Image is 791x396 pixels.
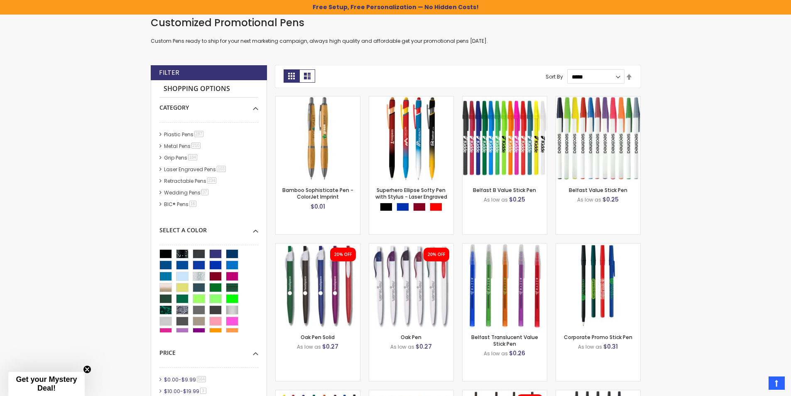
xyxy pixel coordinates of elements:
[473,187,536,194] a: Belfast B Value Stick Pen
[159,343,258,357] div: Price
[8,372,85,396] div: Get your Mystery Deal!Close teaser
[463,96,547,181] img: Belfast B Value Stick Pen
[556,96,640,103] a: Belfast Value Stick Pen
[334,252,352,258] div: 20% OFF
[509,349,525,357] span: $0.26
[369,96,453,181] img: Superhero Ellipse Softy Pen with Stylus - Laser Engraved
[428,252,445,258] div: 20% OFF
[151,16,641,45] div: Custom Pens ready to ship for your next marketing campaign, always high quality and affordable ge...
[602,195,619,204] span: $0.25
[430,203,442,211] div: Red
[201,189,208,195] span: 37
[217,166,226,172] span: 103
[276,96,360,181] img: Bamboo Sophisticate Pen - ColorJet Imprint
[284,69,299,83] strong: Grid
[276,96,360,103] a: Bamboo Sophisticate Pen - ColorJet Imprint
[282,187,353,200] a: Bamboo Sophisticate Pen - ColorJet Imprint
[397,203,409,211] div: Blue
[188,154,198,160] span: 184
[164,376,179,383] span: $0.00
[162,154,201,161] a: Grip Pens184
[390,343,414,350] span: As low as
[401,334,421,341] a: Oak Pen
[183,388,199,395] span: $19.99
[463,244,547,328] img: Belfast Translucent Value Stick Pen
[276,243,360,250] a: Oak Pen Solid
[471,334,538,347] a: Belfast Translucent Value Stick Pen
[297,343,321,350] span: As low as
[162,201,199,208] a: BIC® Pens16
[578,343,602,350] span: As low as
[159,80,258,98] strong: Shopping Options
[16,375,77,392] span: Get your Mystery Deal!
[603,342,618,351] span: $0.31
[546,73,563,80] label: Sort By
[162,189,211,196] a: Wedding Pens37
[369,244,453,328] img: Oak Pen
[322,342,338,351] span: $0.27
[162,376,209,383] a: $0.00-$9.99564
[509,195,525,204] span: $0.25
[564,334,632,341] a: Corporate Promo Stick Pen
[369,243,453,250] a: Oak Pen
[416,342,432,351] span: $0.27
[191,143,201,149] span: 210
[162,166,229,173] a: Laser Engraved Pens103
[484,196,508,203] span: As low as
[207,177,217,184] span: 234
[569,187,627,194] a: Belfast Value Stick Pen
[769,376,785,390] a: Top
[484,350,508,357] span: As low as
[162,131,207,138] a: Plastic Pens287
[162,388,209,395] a: $10.00-$19.993
[556,244,640,328] img: Corporate Promo Stick Pen
[159,220,258,234] div: Select A Color
[556,243,640,250] a: Corporate Promo Stick Pen
[301,334,335,341] a: Oak Pen Solid
[83,365,91,374] button: Close teaser
[197,376,206,382] span: 564
[556,96,640,181] img: Belfast Value Stick Pen
[413,203,426,211] div: Burgundy
[375,187,447,200] a: Superhero Ellipse Softy Pen with Stylus - Laser Engraved
[159,68,179,77] strong: Filter
[162,143,204,150] a: Metal Pens210
[181,376,196,383] span: $9.99
[463,243,547,250] a: Belfast Translucent Value Stick Pen
[159,98,258,112] div: Category
[577,196,601,203] span: As low as
[369,96,453,103] a: Superhero Ellipse Softy Pen with Stylus - Laser Engraved
[276,244,360,328] img: Oak Pen Solid
[380,203,392,211] div: Black
[200,388,206,394] span: 3
[194,131,204,137] span: 287
[162,177,220,184] a: Retractable Pens234
[189,201,196,207] span: 16
[463,96,547,103] a: Belfast B Value Stick Pen
[151,16,641,30] h1: Customized Promotional Pens
[164,388,180,395] span: $10.00
[311,202,325,211] span: $0.01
